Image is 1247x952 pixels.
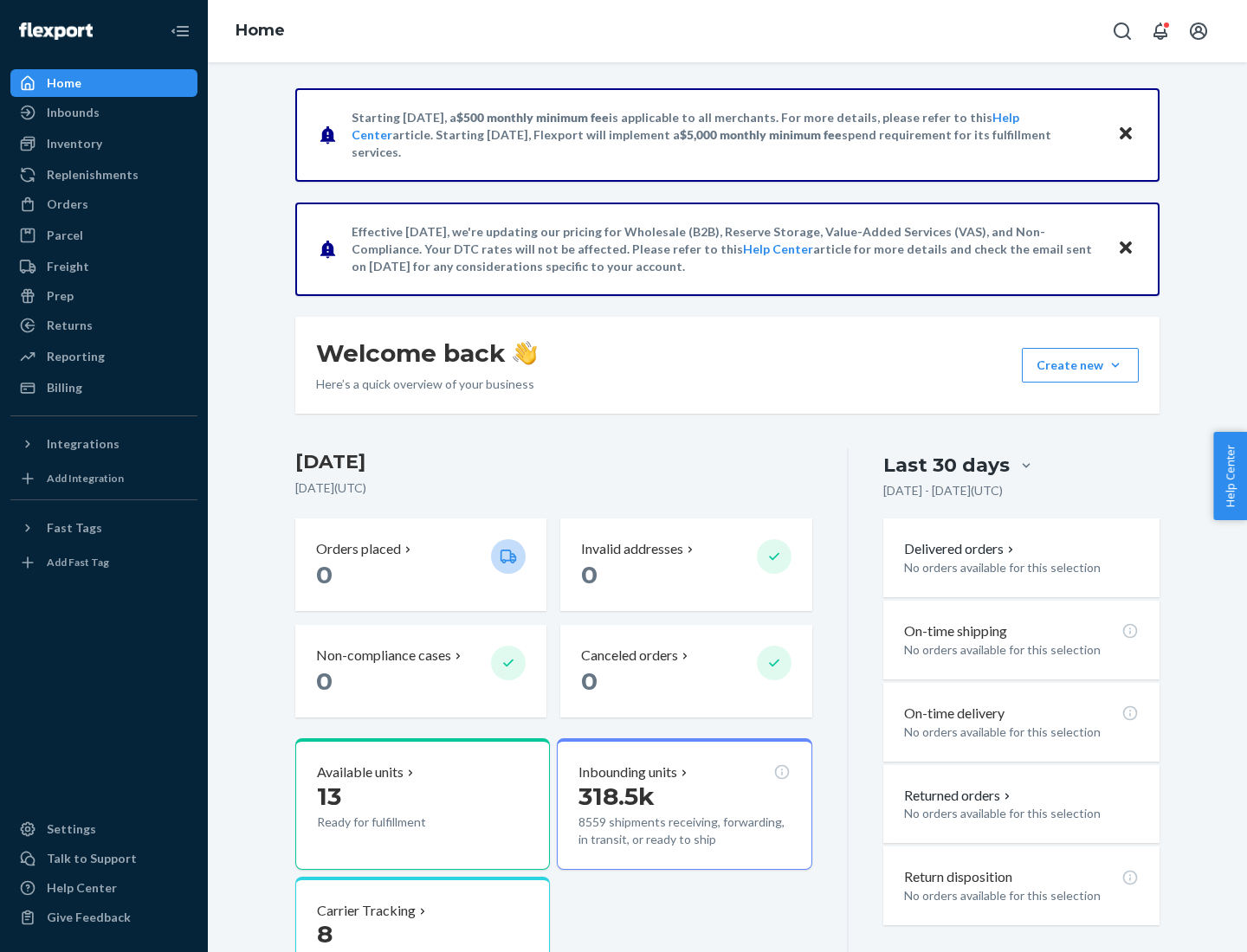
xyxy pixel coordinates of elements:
[1213,432,1247,520] button: Help Center
[904,539,1018,559] button: Delivered orders
[10,69,197,97] a: Home
[10,161,197,189] a: Replenishments
[316,376,537,393] p: Here’s a quick overview of your business
[47,104,100,121] div: Inbounds
[47,287,74,305] div: Prep
[578,762,677,782] p: Inbounding units
[47,909,131,926] div: Give Feedback
[317,782,341,811] span: 13
[904,704,1005,724] p: On-time delivery
[904,867,1012,887] p: Return disposition
[316,666,333,696] span: 0
[10,514,197,542] button: Fast Tags
[557,738,811,870] button: Inbounding units318.5k8559 shipments receiving, forwarding, in transit, or ready to ship
[578,782,655,811] span: 318.5k
[581,666,598,696] span: 0
[47,348,105,365] div: Reporting
[295,625,546,717] button: Non-compliance cases 0
[316,338,537,369] h1: Welcome back
[10,99,197,126] a: Inbounds
[222,6,299,56] ol: breadcrumbs
[1115,236,1137,261] button: Close
[47,471,124,486] div: Add Integration
[581,560,598,589] span: 0
[295,479,812,497] p: [DATE] ( UTC )
[1022,348,1139,383] button: Create new
[317,901,416,921] p: Carrier Tracking
[904,559,1139,576] p: No orders available for this selection
[47,850,137,867] div: Talk to Support
[163,14,197,48] button: Close Navigation
[47,74,81,92] div: Home
[904,887,1139,904] p: No orders available for this selection
[316,646,451,666] p: Non-compliance cases
[1105,14,1140,48] button: Open Search Box
[47,258,89,275] div: Freight
[560,625,811,717] button: Canceled orders 0
[295,738,550,870] button: Available units13Ready for fulfillment
[317,919,333,949] span: 8
[1181,14,1216,48] button: Open account menu
[10,549,197,576] a: Add Fast Tag
[904,786,1014,806] button: Returned orders
[1115,122,1137,147] button: Close
[10,253,197,280] a: Freight
[236,21,285,40] a: Home
[47,135,102,152] div: Inventory
[47,166,139,183] div: Replenishments
[47,227,83,244] div: Parcel
[47,379,82,396] div: Billing
[19,23,93,40] img: Flexport logo
[1143,14,1178,48] button: Open notifications
[743,241,813,256] a: Help Center
[10,904,197,931] button: Give Feedback
[10,222,197,249] a: Parcel
[47,196,88,213] div: Orders
[10,374,197,402] a: Billing
[47,317,93,334] div: Returns
[560,518,811,611] button: Invalid addresses 0
[10,343,197,370] a: Reporting
[904,724,1139,741] p: No orders available for this selection
[47,519,102,537] div: Fast Tags
[883,482,1003,499] p: [DATE] - [DATE] ( UTC )
[904,641,1139,659] p: No orders available for this selection
[352,109,1101,161] p: Starting [DATE], a is applicable to all merchants. For more details, please refer to this article...
[47,820,96,838] div: Settings
[578,814,790,848] p: 8559 shipments receiving, forwarding, in transit, or ready to ship
[10,465,197,492] a: Add Integration
[10,815,197,843] a: Settings
[10,430,197,458] button: Integrations
[316,560,333,589] span: 0
[317,814,477,831] p: Ready for fulfillment
[295,448,812,476] h3: [DATE]
[10,845,197,872] a: Talk to Support
[47,555,109,569] div: Add Fast Tag
[680,127,842,142] span: $5,000 monthly minimum fee
[10,190,197,218] a: Orders
[316,539,401,559] p: Orders placed
[10,282,197,310] a: Prep
[581,646,678,666] p: Canceled orders
[47,879,117,897] div: Help Center
[352,223,1101,275] p: Effective [DATE], we're updating our pricing for Wholesale (B2B), Reserve Storage, Value-Added Se...
[10,130,197,158] a: Inventory
[904,621,1007,641] p: On-time shipping
[904,805,1139,822] p: No orders available for this selection
[883,452,1010,479] div: Last 30 days
[10,874,197,902] a: Help Center
[513,341,537,365] img: hand-wave emoji
[47,435,120,453] div: Integrations
[317,762,404,782] p: Available units
[581,539,683,559] p: Invalid addresses
[295,518,546,611] button: Orders placed 0
[10,312,197,339] a: Returns
[456,110,609,125] span: $500 monthly minimum fee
